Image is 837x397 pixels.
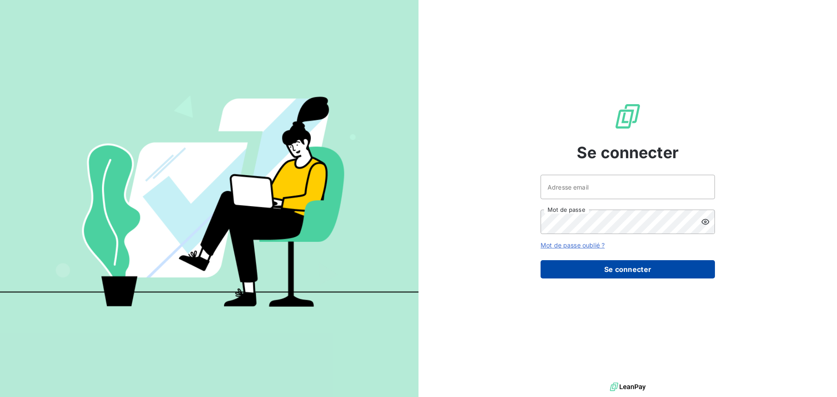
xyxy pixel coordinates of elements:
[541,260,715,278] button: Se connecter
[614,102,642,130] img: Logo LeanPay
[577,141,679,164] span: Se connecter
[541,175,715,199] input: placeholder
[541,241,605,249] a: Mot de passe oublié ?
[610,380,646,394] img: logo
